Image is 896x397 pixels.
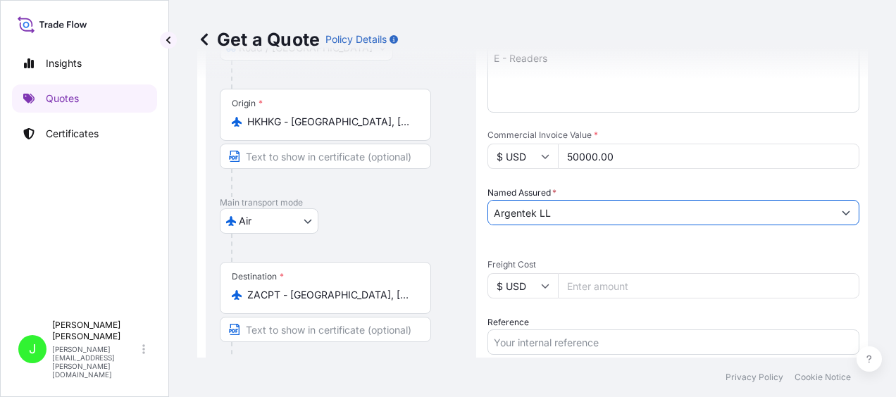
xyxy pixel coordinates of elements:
input: Type amount [558,144,859,169]
span: Air [239,214,251,228]
input: Text to appear on certificate [220,144,431,169]
a: Cookie Notice [795,372,851,383]
input: Text to appear on certificate [220,317,431,342]
p: [PERSON_NAME] [PERSON_NAME] [52,320,139,342]
p: Certificates [46,127,99,141]
label: Named Assured [487,186,556,200]
p: Get a Quote [197,28,320,51]
button: Show suggestions [833,200,859,225]
p: Policy Details [325,32,387,46]
button: Select transport [220,208,318,234]
a: Insights [12,49,157,77]
p: Quotes [46,92,79,106]
span: J [29,342,36,356]
input: Origin [247,115,413,129]
div: Destination [232,271,284,282]
label: Reference [487,315,529,329]
input: Destination [247,288,413,302]
a: Certificates [12,120,157,148]
p: [PERSON_NAME][EMAIL_ADDRESS][PERSON_NAME][DOMAIN_NAME] [52,345,139,379]
input: Enter amount [558,273,859,298]
p: Insights [46,56,82,70]
input: Your internal reference [487,329,859,355]
p: Main transport mode [220,197,462,208]
a: Privacy Policy [726,372,783,383]
a: Quotes [12,84,157,113]
span: Freight Cost [487,259,859,270]
div: Origin [232,98,263,109]
input: Full name [488,200,833,225]
span: Commercial Invoice Value [487,130,859,141]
